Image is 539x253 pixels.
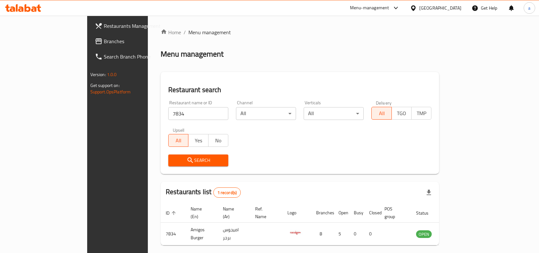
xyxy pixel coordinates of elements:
[364,223,379,245] td: 0
[333,203,349,223] th: Open
[191,205,210,220] span: Name (En)
[304,107,364,120] div: All
[384,205,403,220] span: POS group
[236,107,296,120] div: All
[311,223,333,245] td: 8
[287,225,303,241] img: Amigos Burger
[421,185,437,200] div: Export file
[414,109,429,118] span: TMP
[186,223,218,245] td: Amigos Burger
[90,70,106,79] span: Version:
[107,70,117,79] span: 1.0.0
[168,134,188,147] button: All
[90,18,177,34] a: Restaurants Management
[214,190,241,196] span: 1 record(s)
[311,203,333,223] th: Branches
[376,100,392,105] label: Delivery
[168,154,228,166] button: Search
[161,203,467,245] table: enhanced table
[161,28,439,36] nav: breadcrumb
[394,109,409,118] span: TGO
[391,107,412,120] button: TGO
[104,53,172,60] span: Search Branch Phone
[528,4,530,12] span: a
[255,205,275,220] span: Ref. Name
[171,136,186,145] span: All
[282,203,311,223] th: Logo
[223,205,242,220] span: Name (Ar)
[416,209,437,217] span: Status
[104,22,172,30] span: Restaurants Management
[371,107,391,120] button: All
[364,203,379,223] th: Closed
[90,34,177,49] a: Branches
[90,81,120,90] span: Get support on:
[333,223,349,245] td: 5
[416,231,432,238] span: OPEN
[90,88,131,96] a: Support.OpsPlatform
[184,28,186,36] li: /
[411,107,431,120] button: TMP
[168,85,431,95] h2: Restaurant search
[191,136,206,145] span: Yes
[350,4,389,12] div: Menu-management
[211,136,226,145] span: No
[168,107,228,120] input: Search for restaurant name or ID..
[173,128,185,132] label: Upsell
[90,49,177,64] a: Search Branch Phone
[349,223,364,245] td: 0
[166,187,241,198] h2: Restaurants list
[161,49,224,59] h2: Menu management
[349,203,364,223] th: Busy
[166,209,178,217] span: ID
[188,134,208,147] button: Yes
[188,28,231,36] span: Menu management
[419,4,461,12] div: [GEOGRAPHIC_DATA]
[104,37,172,45] span: Branches
[173,156,223,164] span: Search
[208,134,228,147] button: No
[218,223,250,245] td: اميجوس برجر
[374,109,389,118] span: All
